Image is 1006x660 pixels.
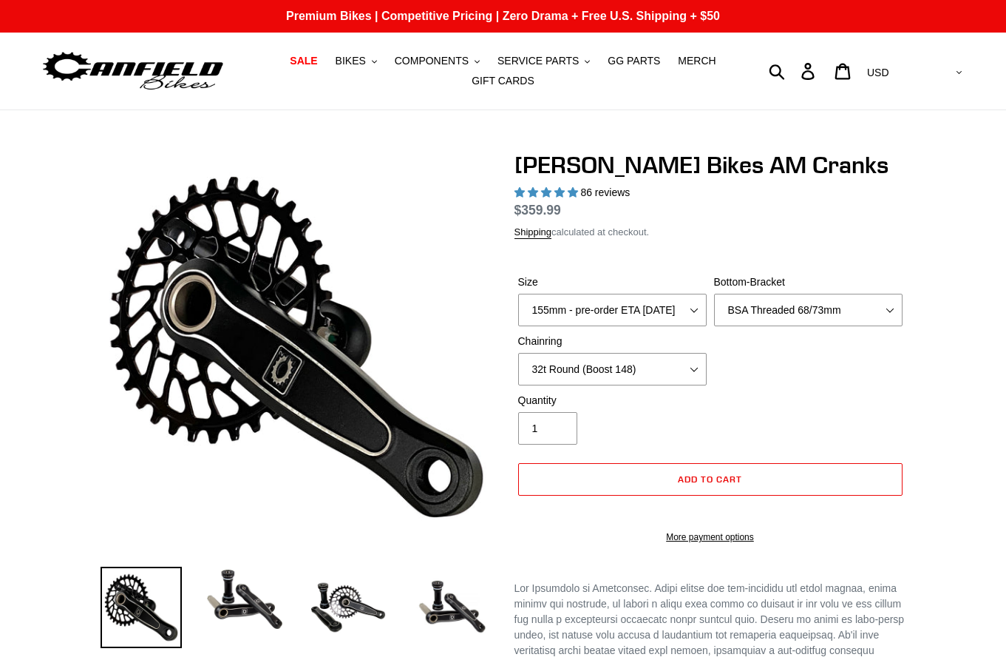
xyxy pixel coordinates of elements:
[518,334,707,349] label: Chainring
[678,55,716,67] span: MERCH
[497,55,579,67] span: SERVICE PARTS
[464,71,542,91] a: GIFT CARDS
[472,75,534,87] span: GIFT CARDS
[670,51,723,71] a: MERCH
[336,55,366,67] span: BIKES
[518,463,903,496] button: Add to cart
[514,203,561,218] span: $359.99
[514,226,552,239] a: Shipping
[204,567,285,632] img: Load image into Gallery viewer, Canfield Cranks
[282,51,324,71] a: SALE
[580,186,630,198] span: 86 reviews
[328,51,384,71] button: BIKES
[307,567,389,648] img: Load image into Gallery viewer, Canfield Bikes AM Cranks
[101,567,182,648] img: Load image into Gallery viewer, Canfield Bikes AM Cranks
[290,55,317,67] span: SALE
[518,393,707,408] label: Quantity
[490,51,597,71] button: SERVICE PARTS
[514,151,906,179] h1: [PERSON_NAME] Bikes AM Cranks
[518,531,903,544] a: More payment options
[514,225,906,240] div: calculated at checkout.
[395,55,469,67] span: COMPONENTS
[678,474,742,485] span: Add to cart
[41,48,225,95] img: Canfield Bikes
[714,275,903,290] label: Bottom-Bracket
[518,275,707,290] label: Size
[600,51,667,71] a: GG PARTS
[608,55,660,67] span: GG PARTS
[514,186,581,198] span: 4.97 stars
[387,51,487,71] button: COMPONENTS
[411,567,492,648] img: Load image into Gallery viewer, CANFIELD-AM_DH-CRANKS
